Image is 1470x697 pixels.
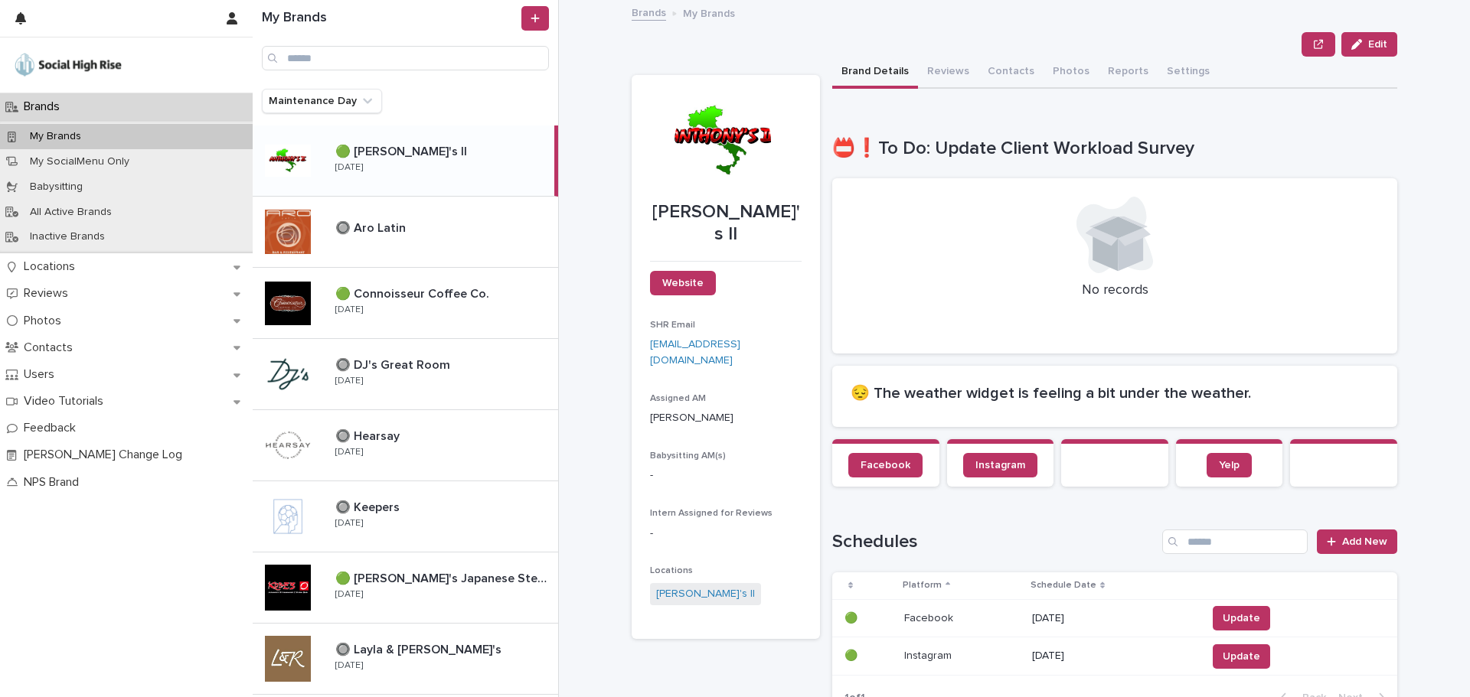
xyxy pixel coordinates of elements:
[1158,57,1219,89] button: Settings
[335,376,363,386] p: [DATE]
[335,568,555,586] p: 🟢 Kobe's Japanese Steak House and Sushi Bar
[650,526,802,542] div: -
[832,599,1397,637] tr: 🟢🟢 FacebookFacebook [DATE]Update
[904,609,956,625] p: Facebook
[18,230,117,243] p: Inactive Brands
[253,410,558,481] a: 🔘 Hearsay🔘 Hearsay [DATE]
[335,142,470,159] p: 🟢 [PERSON_NAME]'s II
[262,10,518,27] h1: My Brands
[650,201,802,246] p: [PERSON_NAME]'s II
[963,453,1037,477] a: Instagram
[18,206,124,219] p: All Active Brands
[844,609,861,625] p: 🟢
[903,577,942,594] p: Platform
[335,640,505,657] p: 🔘 Layla & [PERSON_NAME]'s
[978,57,1044,89] button: Contacts
[18,130,93,143] p: My Brands
[18,448,194,462] p: [PERSON_NAME] Change Log
[253,197,558,268] a: 🔘 Aro Latin🔘 Aro Latin
[335,162,363,173] p: [DATE]
[650,451,726,461] span: Babysitting AM(s)
[832,531,1156,553] h1: Schedules
[335,518,363,529] p: [DATE]
[1044,57,1099,89] button: Photos
[18,259,87,274] p: Locations
[1223,649,1260,664] span: Update
[12,50,124,80] img: o5DnuTxEQV6sW9jFYBBf
[851,282,1379,299] p: No records
[1032,612,1194,625] p: [DATE]
[18,99,72,114] p: Brands
[861,460,910,471] span: Facebook
[335,589,363,600] p: [DATE]
[650,467,802,484] p: -
[18,367,67,382] p: Users
[632,3,666,21] a: Brands
[1207,453,1252,477] a: Yelp
[335,660,363,671] p: [DATE]
[1219,460,1240,471] span: Yelp
[262,46,549,70] input: Search
[335,218,409,236] p: 🔘 Aro Latin
[832,138,1397,160] h1: 📛❗To Do: Update Client Workload Survey
[656,586,755,602] a: [PERSON_NAME]'s II
[918,57,978,89] button: Reviews
[18,421,88,435] p: Feedback
[650,339,740,366] a: [EMAIL_ADDRESS][DOMAIN_NAME]
[832,637,1397,676] tr: 🟢🟢 InstagramInstagram [DATE]Update
[1032,650,1194,663] p: [DATE]
[1223,611,1260,626] span: Update
[683,4,735,21] p: My Brands
[1317,529,1397,554] a: Add New
[650,410,802,426] p: [PERSON_NAME]
[18,394,116,409] p: Video Tutorials
[18,155,142,168] p: My SocialMenu Only
[662,278,704,288] span: Website
[650,509,773,518] span: Intern Assigned for Reviews
[18,475,91,490] p: NPS Brand
[18,340,85,355] p: Contacts
[253,624,558,695] a: 🔘 Layla & [PERSON_NAME]'s🔘 Layla & [PERSON_NAME]'s [DATE]
[18,314,73,328] p: Photos
[975,460,1025,471] span: Instagram
[253,268,558,339] a: 🟢 Connoisseur Coffee Co.🟢 Connoisseur Coffee Co. [DATE]
[335,447,363,458] p: [DATE]
[1099,57,1158,89] button: Reports
[832,57,918,89] button: Brand Details
[253,125,558,197] a: 🟢 [PERSON_NAME]'s II🟢 [PERSON_NAME]'s II [DATE]
[335,305,363,315] p: [DATE]
[1031,577,1096,594] p: Schedule Date
[335,497,403,515] p: 🔘 Keepers
[848,453,923,477] a: Facebook
[650,271,716,295] a: Website
[18,181,95,194] p: Babysitting
[253,481,558,552] a: 🔘 Keepers🔘 Keepers [DATE]
[1342,536,1387,547] span: Add New
[1213,606,1270,630] button: Update
[851,384,1379,402] h2: 😔 The weather widget is feeling a bit under the weather.
[844,647,861,663] p: 🟢
[650,566,693,575] span: Locations
[253,552,558,624] a: 🟢 [PERSON_NAME]'s Japanese Steak House and Sushi Bar🟢 [PERSON_NAME]'s Japanese Steak House and Su...
[253,339,558,410] a: 🔘 DJ's Great Room🔘 DJ's Great Room [DATE]
[650,321,695,330] span: SHR Email
[262,89,382,113] button: Maintenance Day
[650,394,706,403] span: Assigned AM
[335,284,492,301] p: 🟢 Connoisseur Coffee Co.
[1213,644,1270,669] button: Update
[335,355,453,373] p: 🔘 DJ's Great Room
[1162,529,1308,554] input: Search
[18,286,80,301] p: Reviews
[1368,39,1387,50] span: Edit
[1341,32,1397,57] button: Edit
[335,426,403,444] p: 🔘 Hearsay
[904,647,955,663] p: Instagram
